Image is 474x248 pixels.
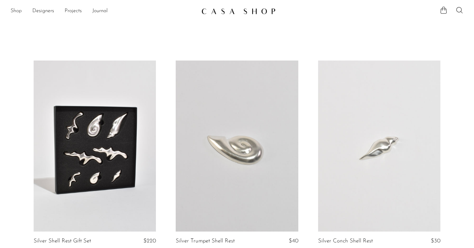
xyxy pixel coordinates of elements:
span: $220 [143,238,156,244]
a: Projects [65,7,82,15]
a: Silver Shell Rest Gift Set [34,238,91,244]
a: Silver Trumpet Shell Rest [176,238,235,244]
a: Journal [92,7,108,15]
nav: Desktop navigation [11,6,196,17]
a: Shop [11,7,22,15]
ul: NEW HEADER MENU [11,6,196,17]
span: $40 [289,238,298,244]
a: Designers [32,7,54,15]
span: $30 [431,238,440,244]
a: Silver Conch Shell Rest [318,238,373,244]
